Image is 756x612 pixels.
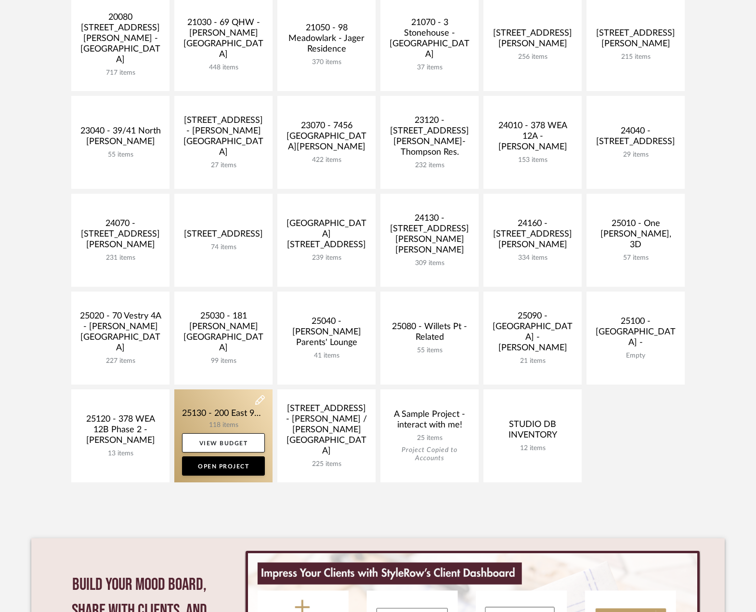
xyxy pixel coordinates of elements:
[182,64,265,72] div: 448 items
[79,126,162,151] div: 23040 - 39/41 North [PERSON_NAME]
[182,456,265,476] a: Open Project
[79,12,162,69] div: 20080 [STREET_ADDRESS][PERSON_NAME] - [GEOGRAPHIC_DATA]
[388,64,471,72] div: 37 items
[594,151,677,159] div: 29 items
[79,69,162,77] div: 717 items
[285,403,368,460] div: [STREET_ADDRESS] - [PERSON_NAME] / [PERSON_NAME][GEOGRAPHIC_DATA]
[182,161,265,170] div: 27 items
[182,17,265,64] div: 21030 - 69 QHW - [PERSON_NAME][GEOGRAPHIC_DATA]
[388,259,471,267] div: 309 items
[182,433,265,452] a: View Budget
[491,254,574,262] div: 334 items
[182,115,265,161] div: [STREET_ADDRESS] - [PERSON_NAME][GEOGRAPHIC_DATA]
[388,409,471,434] div: A Sample Project - interact with me!
[285,316,368,352] div: 25040 - [PERSON_NAME] Parents' Lounge
[491,120,574,156] div: 24010 - 378 WEA 12A - [PERSON_NAME]
[388,446,471,463] div: Project Copied to Accounts
[594,126,677,151] div: 24040 - [STREET_ADDRESS]
[182,357,265,365] div: 99 items
[594,218,677,254] div: 25010 - One [PERSON_NAME], 3D
[491,419,574,444] div: STUDIO DB INVENTORY
[388,115,471,161] div: 23120 - [STREET_ADDRESS][PERSON_NAME]-Thompson Res.
[491,357,574,365] div: 21 items
[285,156,368,164] div: 422 items
[594,254,677,262] div: 57 items
[182,311,265,357] div: 25030 - 181 [PERSON_NAME][GEOGRAPHIC_DATA]
[491,156,574,164] div: 153 items
[388,346,471,355] div: 55 items
[388,434,471,442] div: 25 items
[285,58,368,67] div: 370 items
[285,254,368,262] div: 239 items
[285,23,368,58] div: 21050 - 98 Meadowlark - Jager Residence
[79,357,162,365] div: 227 items
[491,311,574,357] div: 25090 - [GEOGRAPHIC_DATA] - [PERSON_NAME]
[79,151,162,159] div: 55 items
[285,460,368,468] div: 225 items
[594,53,677,61] div: 215 items
[491,218,574,254] div: 24160 - [STREET_ADDRESS][PERSON_NAME]
[79,218,162,254] div: 24070 - [STREET_ADDRESS][PERSON_NAME]
[388,17,471,64] div: 21070 - 3 Stonehouse - [GEOGRAPHIC_DATA]
[491,444,574,452] div: 12 items
[388,321,471,346] div: 25080 - Willets Pt - Related
[491,28,574,53] div: [STREET_ADDRESS][PERSON_NAME]
[182,243,265,252] div: 74 items
[79,311,162,357] div: 25020 - 70 Vestry 4A - [PERSON_NAME][GEOGRAPHIC_DATA]
[491,53,574,61] div: 256 items
[79,254,162,262] div: 231 items
[594,352,677,360] div: Empty
[285,352,368,360] div: 41 items
[285,218,368,254] div: [GEOGRAPHIC_DATA][STREET_ADDRESS]
[388,161,471,170] div: 232 items
[594,28,677,53] div: [STREET_ADDRESS][PERSON_NAME]
[79,414,162,450] div: 25120 - 378 WEA 12B Phase 2 - [PERSON_NAME]
[182,229,265,243] div: [STREET_ADDRESS]
[285,120,368,156] div: 23070 - 7456 [GEOGRAPHIC_DATA][PERSON_NAME]
[388,213,471,259] div: 24130 - [STREET_ADDRESS][PERSON_NAME][PERSON_NAME]
[594,316,677,352] div: 25100 - [GEOGRAPHIC_DATA] -
[79,450,162,458] div: 13 items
